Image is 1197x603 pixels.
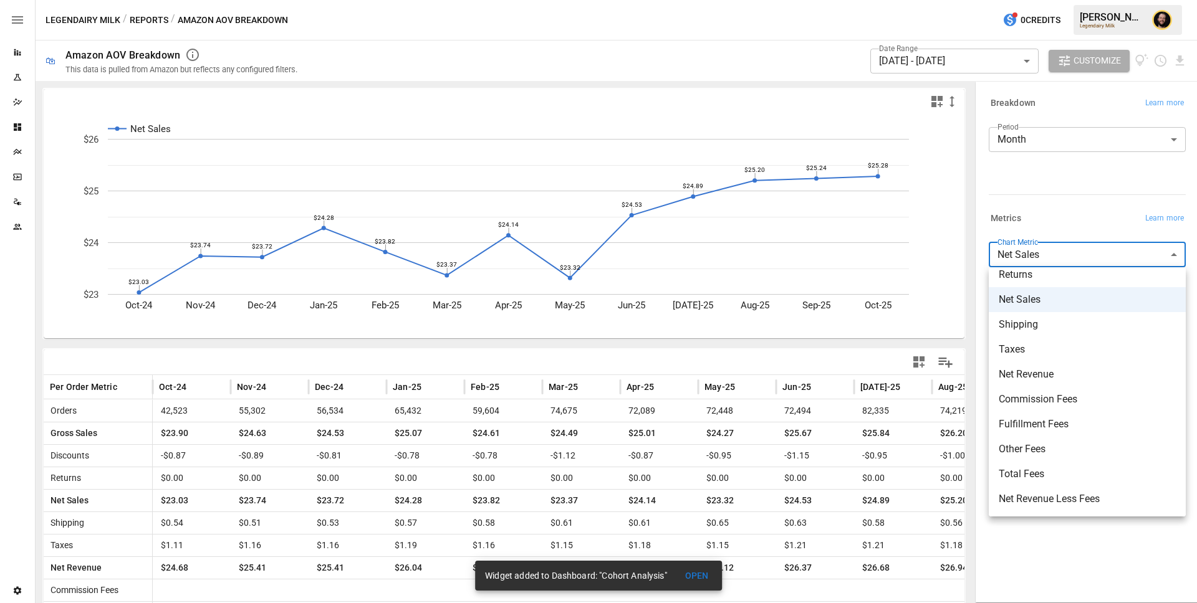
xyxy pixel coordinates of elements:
[999,417,1176,432] span: Fulfillment Fees
[999,367,1176,382] span: Net Revenue
[677,564,717,587] button: OPEN
[999,317,1176,332] span: Shipping
[999,267,1176,282] span: Returns
[999,467,1176,482] span: Total Fees
[999,442,1176,457] span: Other Fees
[999,292,1176,307] span: Net Sales
[485,564,667,587] div: Widget added to Dashboard: "Cohort Analysis"
[999,342,1176,357] span: Taxes
[999,491,1176,506] span: Net Revenue Less Fees
[999,392,1176,407] span: Commission Fees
